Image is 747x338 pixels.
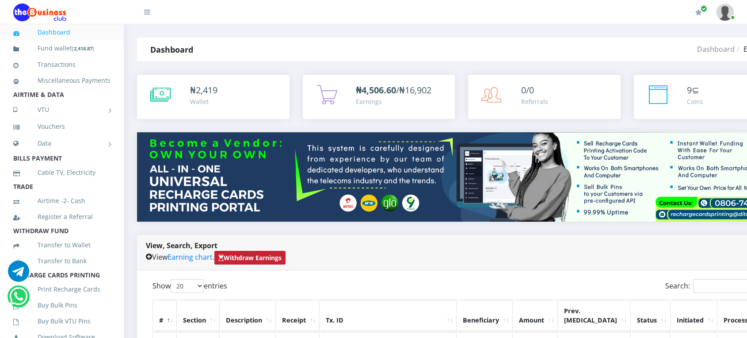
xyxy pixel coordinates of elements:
[196,84,217,96] span: 2,419
[218,253,282,262] strong: Withdraw Earnings
[320,300,457,331] th: Tx. ID: activate to sort column ascending
[13,4,66,21] img: Logo
[514,300,558,331] th: Amount: activate to sort column ascending
[457,300,513,331] th: Beneficiary: activate to sort column ascending
[632,300,671,331] th: Status: activate to sort column ascending
[146,241,217,250] strong: View, Search, Export
[303,75,455,119] a: ₦4,506.60/₦16,902 Earnings
[13,38,111,59] a: Fund wallet[2,418.87]
[13,116,111,137] a: Vouchers
[356,84,431,96] span: /₦16,902
[13,132,111,154] a: Data
[13,99,111,121] a: VTU
[137,75,290,119] a: ₦2,419 Wallet
[13,54,111,75] a: Transactions
[356,84,396,96] b: ₦4,506.60
[716,4,734,21] img: User
[687,97,703,106] div: Coins
[559,300,631,331] th: Prev. Bal: activate to sort column ascending
[687,84,703,97] div: ⊆
[74,45,92,52] b: 2,418.87
[154,300,177,331] th: #: activate to sort column descending
[277,300,320,331] th: Receipt: activate to sort column ascending
[8,267,29,282] a: Chat for support
[13,279,111,300] a: Print Recharge Cards
[72,45,94,52] small: [ ]
[13,235,111,255] a: Transfer to Wallet
[13,191,111,211] a: Airtime -2- Cash
[671,300,717,331] th: Initiated: activate to sort column ascending
[695,9,702,16] i: Renew/Upgrade Subscription
[356,97,431,106] div: Earnings
[13,295,111,315] a: Buy Bulk Pins
[13,22,111,42] a: Dashboard
[697,44,735,54] a: Dashboard
[521,97,548,106] div: Referrals
[9,292,27,307] a: Chat for support
[13,70,111,91] a: Miscellaneous Payments
[171,279,204,293] select: Showentries
[13,251,111,271] a: Transfer to Bank
[190,97,217,106] div: Wallet
[701,5,707,12] span: Renew/Upgrade Subscription
[221,300,276,331] th: Description: activate to sort column ascending
[13,162,111,183] a: Cable TV, Electricity
[13,207,111,227] a: Register a Referral
[468,75,621,119] a: 0/0 Referrals
[687,84,692,96] span: 9
[168,252,213,261] a: Earning chart
[152,279,227,293] label: Show entries
[178,300,220,331] th: Section: activate to sort column ascending
[190,84,217,97] div: ₦
[13,311,111,331] a: Buy Bulk VTU Pins
[150,44,193,55] strong: Dashboard
[521,84,534,96] span: 0/0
